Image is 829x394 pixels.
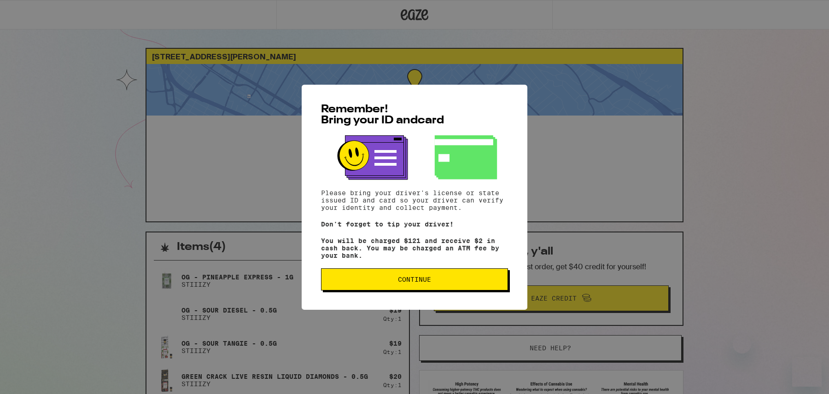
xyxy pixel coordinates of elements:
[792,357,822,387] iframe: Button to launch messaging window
[321,189,508,211] p: Please bring your driver's license or state issued ID and card so your driver can verify your ide...
[321,220,508,228] p: Don't forget to tip your driver!
[321,268,508,290] button: Continue
[398,276,431,283] span: Continue
[321,237,508,259] p: You will be charged $121 and receive $2 in cash back. You may be charged an ATM fee by your bank.
[733,335,751,353] iframe: Close message
[321,104,444,126] span: Remember! Bring your ID and card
